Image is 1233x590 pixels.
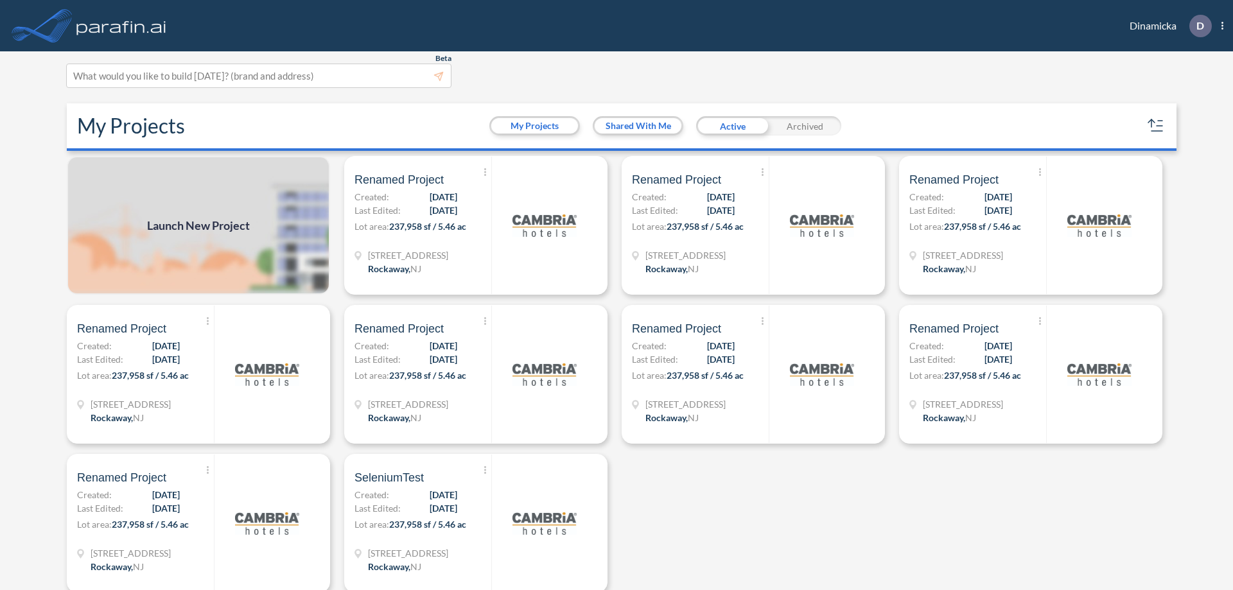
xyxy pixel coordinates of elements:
[354,321,444,336] span: Renamed Project
[909,221,944,232] span: Lot area:
[74,13,169,39] img: logo
[790,193,854,257] img: logo
[1067,193,1132,257] img: logo
[368,546,448,560] span: 321 Mt Hope Ave
[984,339,1012,352] span: [DATE]
[389,519,466,530] span: 237,958 sf / 5.46 ac
[632,204,678,217] span: Last Edited:
[707,190,735,204] span: [DATE]
[909,352,956,366] span: Last Edited:
[77,370,112,381] span: Lot area:
[645,412,688,423] span: Rockaway ,
[645,397,726,411] span: 321 Mt Hope Ave
[491,118,578,134] button: My Projects
[595,118,681,134] button: Shared With Me
[354,172,444,187] span: Renamed Project
[430,501,457,515] span: [DATE]
[368,561,410,572] span: Rockaway ,
[909,204,956,217] span: Last Edited:
[91,560,144,573] div: Rockaway, NJ
[354,221,389,232] span: Lot area:
[152,339,180,352] span: [DATE]
[923,412,965,423] span: Rockaway ,
[91,561,133,572] span: Rockaway ,
[923,262,976,275] div: Rockaway, NJ
[235,491,299,555] img: logo
[91,412,133,423] span: Rockaway ,
[368,411,421,424] div: Rockaway, NJ
[77,501,123,515] span: Last Edited:
[645,262,699,275] div: Rockaway, NJ
[430,488,457,501] span: [DATE]
[91,411,144,424] div: Rockaway, NJ
[368,560,421,573] div: Rockaway, NJ
[77,519,112,530] span: Lot area:
[410,561,421,572] span: NJ
[984,352,1012,366] span: [DATE]
[707,204,735,217] span: [DATE]
[430,204,457,217] span: [DATE]
[354,488,389,501] span: Created:
[152,488,180,501] span: [DATE]
[354,470,424,485] span: SeleniumTest
[389,370,466,381] span: 237,958 sf / 5.46 ac
[909,321,999,336] span: Renamed Project
[707,339,735,352] span: [DATE]
[430,352,457,366] span: [DATE]
[645,411,699,424] div: Rockaway, NJ
[77,321,166,336] span: Renamed Project
[790,342,854,406] img: logo
[645,248,726,262] span: 321 Mt Hope Ave
[909,190,944,204] span: Created:
[354,190,389,204] span: Created:
[965,263,976,274] span: NJ
[512,491,577,555] img: logo
[368,412,410,423] span: Rockaway ,
[368,397,448,411] span: 321 Mt Hope Ave
[368,263,410,274] span: Rockaway ,
[984,204,1012,217] span: [DATE]
[909,172,999,187] span: Renamed Project
[645,263,688,274] span: Rockaway ,
[965,412,976,423] span: NJ
[410,263,421,274] span: NJ
[235,342,299,406] img: logo
[67,156,330,295] a: Launch New Project
[667,370,744,381] span: 237,958 sf / 5.46 ac
[923,263,965,274] span: Rockaway ,
[632,352,678,366] span: Last Edited:
[632,221,667,232] span: Lot area:
[632,339,667,352] span: Created:
[77,470,166,485] span: Renamed Project
[354,339,389,352] span: Created:
[354,519,389,530] span: Lot area:
[667,221,744,232] span: 237,958 sf / 5.46 ac
[67,156,330,295] img: add
[909,370,944,381] span: Lot area:
[77,114,185,138] h2: My Projects
[512,193,577,257] img: logo
[77,488,112,501] span: Created:
[923,411,976,424] div: Rockaway, NJ
[1196,20,1204,31] p: D
[944,370,1021,381] span: 237,958 sf / 5.46 ac
[1146,116,1166,136] button: sort
[923,397,1003,411] span: 321 Mt Hope Ave
[133,561,144,572] span: NJ
[77,339,112,352] span: Created:
[1110,15,1223,37] div: Dinamicka
[354,370,389,381] span: Lot area:
[688,412,699,423] span: NJ
[354,352,401,366] span: Last Edited:
[147,217,250,234] span: Launch New Project
[435,53,451,64] span: Beta
[632,172,721,187] span: Renamed Project
[354,204,401,217] span: Last Edited:
[77,352,123,366] span: Last Edited:
[430,339,457,352] span: [DATE]
[769,116,841,135] div: Archived
[152,352,180,366] span: [DATE]
[984,190,1012,204] span: [DATE]
[91,397,171,411] span: 321 Mt Hope Ave
[133,412,144,423] span: NJ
